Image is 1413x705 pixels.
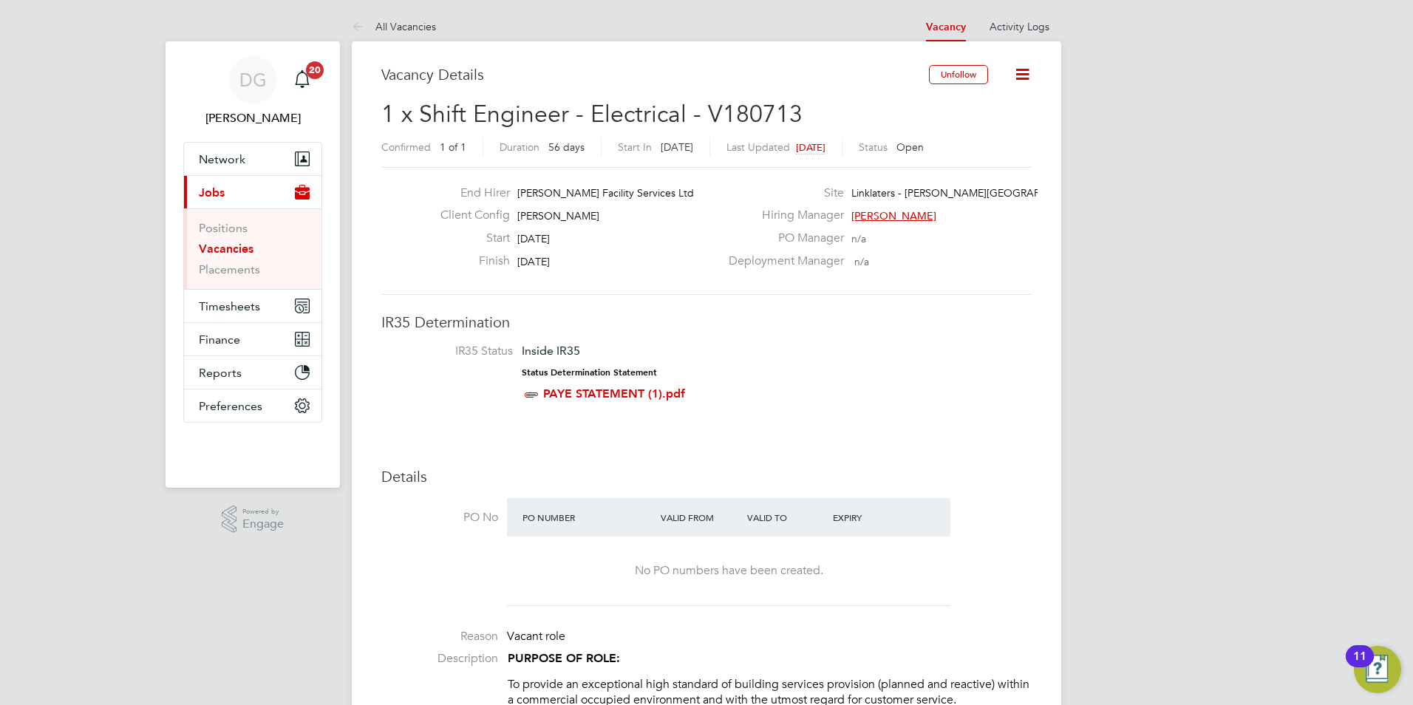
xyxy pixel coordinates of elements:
[184,389,321,422] button: Preferences
[519,504,657,531] div: PO Number
[896,140,924,154] span: Open
[222,505,285,534] a: Powered byEngage
[199,221,248,235] a: Positions
[429,253,510,269] label: Finish
[306,61,324,79] span: 20
[720,185,844,201] label: Site
[381,651,498,667] label: Description
[381,313,1032,332] h3: IR35 Determination
[199,242,253,256] a: Vacancies
[859,140,888,154] label: Status
[184,208,321,289] div: Jobs
[851,232,866,245] span: n/a
[522,344,580,358] span: Inside IR35
[517,186,694,200] span: [PERSON_NAME] Facility Services Ltd
[184,290,321,322] button: Timesheets
[429,208,510,223] label: Client Config
[287,56,317,103] a: 20
[726,140,790,154] label: Last Updated
[440,140,466,154] span: 1 of 1
[522,563,936,579] div: No PO numbers have been created.
[517,232,550,245] span: [DATE]
[381,510,498,525] label: PO No
[517,209,599,222] span: [PERSON_NAME]
[381,467,1032,486] h3: Details
[854,255,869,268] span: n/a
[199,185,225,200] span: Jobs
[199,366,242,380] span: Reports
[199,299,260,313] span: Timesheets
[661,140,693,154] span: [DATE]
[199,152,245,166] span: Network
[517,255,550,268] span: [DATE]
[618,140,652,154] label: Start In
[1353,656,1366,675] div: 11
[507,629,565,644] span: Vacant role
[522,367,657,378] strong: Status Determination Statement
[396,344,513,359] label: IR35 Status
[183,437,322,461] a: Go to home page
[720,231,844,246] label: PO Manager
[500,140,539,154] label: Duration
[199,399,262,413] span: Preferences
[796,141,825,154] span: [DATE]
[543,386,685,401] a: PAYE STATEMENT (1).pdf
[184,437,322,461] img: fastbook-logo-retina.png
[926,21,966,33] a: Vacancy
[183,109,322,127] span: Daniel Gwynn
[851,209,936,222] span: [PERSON_NAME]
[242,505,284,518] span: Powered by
[929,65,988,84] button: Unfollow
[429,185,510,201] label: End Hirer
[829,504,916,531] div: Expiry
[199,262,260,276] a: Placements
[851,186,1093,200] span: Linklaters - [PERSON_NAME][GEOGRAPHIC_DATA]
[657,504,743,531] div: Valid From
[1354,646,1401,693] button: Open Resource Center, 11 new notifications
[990,20,1049,33] a: Activity Logs
[184,143,321,175] button: Network
[352,20,436,33] a: All Vacancies
[184,323,321,355] button: Finance
[381,65,929,84] h3: Vacancy Details
[720,208,844,223] label: Hiring Manager
[720,253,844,269] label: Deployment Manager
[242,518,284,531] span: Engage
[184,356,321,389] button: Reports
[381,629,498,644] label: Reason
[429,231,510,246] label: Start
[743,504,830,531] div: Valid To
[508,651,620,665] strong: PURPOSE OF ROLE:
[199,333,240,347] span: Finance
[184,176,321,208] button: Jobs
[166,41,340,488] nav: Main navigation
[548,140,585,154] span: 56 days
[239,70,267,89] span: DG
[183,56,322,127] a: DG[PERSON_NAME]
[381,140,431,154] label: Confirmed
[381,100,803,129] span: 1 x Shift Engineer - Electrical - V180713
